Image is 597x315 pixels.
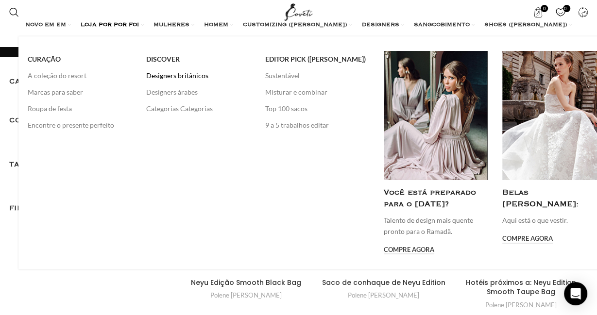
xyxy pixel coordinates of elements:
[9,203,165,219] h3: Filtrar por preço
[414,16,475,35] a: SANGCOBIMENTO
[322,278,445,287] a: Saco de conhaque de Neyu Edition
[28,100,132,117] a: Roupa de festa
[541,5,548,12] span: 0
[243,21,347,29] span: CUSTOMIZING ([PERSON_NAME])
[551,2,571,22] div: A minha lista de desejos
[81,21,139,29] span: LOJA POR POR FOI
[485,300,557,310] a: Polene [PERSON_NAME]
[146,55,180,64] span: DISCOVER
[204,21,228,29] span: HOMEM
[146,84,250,100] a: Designers árabes
[265,117,369,133] a: 9 a 5 trabalhos editar
[4,2,24,22] a: Pesquisar
[384,246,434,255] a: Compre agora
[551,2,571,22] a: 0 - Atra
[146,67,250,84] a: Designers britânicos
[28,67,132,84] a: A coleção do resort
[466,278,576,297] a: Hotéis próximos a: Neyu Edition Smooth Taupe Bag
[564,282,587,305] div: Aberto Intercom Messenger
[146,100,250,117] a: Categorias Categorias
[265,100,369,117] a: Top 100 sacos
[28,55,61,64] span: CURAçãO
[154,16,194,35] a: MULHERES
[191,278,301,287] a: Neyu Edição Smooth Black Bag
[484,16,572,35] a: SHOES ([PERSON_NAME])
[25,16,71,35] a: NOVO EM EM
[28,84,132,100] a: Marcas para saber
[81,16,144,35] a: LOJA POR POR FOI
[384,187,488,210] h4: Você está preparado para o [DATE]?
[243,16,352,35] a: CUSTOMIZING ([PERSON_NAME])
[9,115,165,132] h3: COLOURTradução
[282,7,315,16] a: Logotipo do site
[154,21,189,29] span: MULHERES
[265,67,369,84] a: Sustentável
[529,2,548,22] a: 0
[210,291,282,300] a: Polene [PERSON_NAME]
[204,16,233,35] a: HOMEM
[9,76,165,93] h3: Categorias de produto
[484,21,567,29] span: SHOES ([PERSON_NAME])
[348,291,419,300] a: Polene [PERSON_NAME]
[362,21,399,29] span: DESIGNERS
[502,235,553,244] a: Compre agora
[9,159,165,176] h3: TAMANHO
[414,21,470,29] span: SANGCOBIMENTO
[25,21,66,29] span: NOVO EM EM
[384,51,488,181] img: vestido modesto vestido modesto vestidos de luxo roupas Shop by mega menu Coveti
[4,16,593,55] div: Navegação principal
[362,16,404,35] a: DESIGNERS
[563,5,570,12] span: 0 - Atra
[28,117,132,133] a: Encontre o presente perfeito
[265,55,365,64] span: EDITOR PICK ([PERSON_NAME])
[384,215,488,237] p: Talento de design mais quente pronto para o Ramadã.
[265,84,369,100] a: Misturar e combinar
